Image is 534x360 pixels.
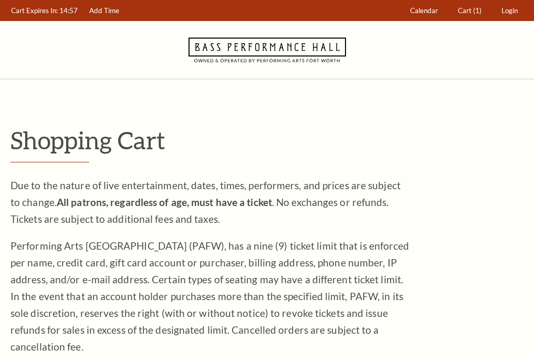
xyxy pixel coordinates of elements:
[473,6,481,15] span: (1)
[501,6,518,15] span: Login
[11,6,58,15] span: Cart Expires In:
[11,179,401,225] span: Due to the nature of live entertainment, dates, times, performers, and prices are subject to chan...
[458,6,472,15] span: Cart
[497,1,523,21] a: Login
[57,196,272,208] strong: All patrons, regardless of age, must have a ticket
[85,1,124,21] a: Add Time
[59,6,78,15] span: 14:57
[410,6,438,15] span: Calendar
[453,1,487,21] a: Cart (1)
[11,238,410,355] p: Performing Arts [GEOGRAPHIC_DATA] (PAFW), has a nine (9) ticket limit that is enforced per name, ...
[11,127,523,153] p: Shopping Cart
[405,1,443,21] a: Calendar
